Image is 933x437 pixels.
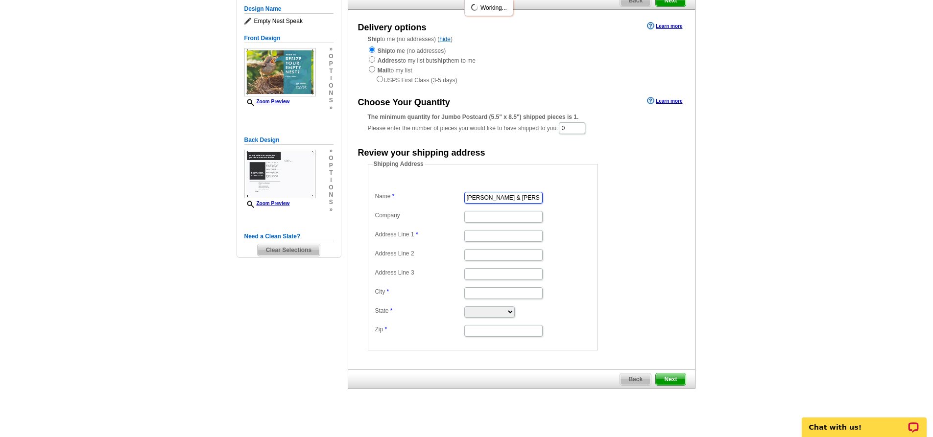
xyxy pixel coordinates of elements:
iframe: LiveChat chat widget [795,406,933,437]
a: Zoom Preview [244,99,290,104]
div: Review your shipping address [358,146,485,160]
label: Name [375,192,463,201]
span: » [329,206,333,213]
span: Clear Selections [258,244,320,256]
h5: Need a Clean Slate? [244,232,334,241]
span: s [329,97,333,104]
span: t [329,68,333,75]
span: o [329,82,333,90]
label: Address Line 3 [375,268,463,277]
span: Empty Nest Speak [244,16,334,26]
img: small-thumb.jpg [244,48,316,96]
a: Learn more [647,97,682,105]
label: Company [375,211,463,220]
strong: Address [378,57,401,64]
div: USPS First Class (3-5 days) [368,75,675,85]
strong: Ship [368,36,381,43]
label: Address Line 2 [375,249,463,258]
div: Choose Your Quantity [358,96,450,109]
span: Back [620,373,651,385]
span: o [329,53,333,60]
span: o [329,184,333,191]
a: hide [439,36,451,43]
span: s [329,199,333,206]
label: City [375,287,463,296]
span: » [329,147,333,155]
div: Please enter the number of pieces you would like to have shipped to you: [368,113,675,135]
h5: Design Name [244,4,334,14]
a: Learn more [647,22,682,30]
span: Next [656,373,685,385]
h5: Front Design [244,34,334,43]
div: The minimum quantity for Jumbo Postcard (5.5" x 8.5") shipped pieces is 1. [368,113,675,121]
div: to me (no addresses) to my list but them to me to my list [368,46,675,85]
a: Back [620,373,651,386]
span: t [329,169,333,177]
span: p [329,162,333,169]
span: n [329,191,333,199]
div: to me (no addresses) ( ) [348,35,695,85]
label: Address Line 1 [375,230,463,239]
strong: Mail [378,67,389,74]
span: » [329,104,333,112]
img: small-thumb.jpg [244,150,316,198]
label: State [375,306,463,315]
span: » [329,46,333,53]
label: Zip [375,325,463,334]
strong: ship [434,57,446,64]
span: n [329,90,333,97]
strong: Ship [378,47,390,54]
span: i [329,75,333,82]
legend: Shipping Address [373,160,425,168]
a: Zoom Preview [244,201,290,206]
span: p [329,60,333,68]
h5: Back Design [244,136,334,145]
img: loading... [471,3,478,11]
span: i [329,177,333,184]
div: Delivery options [358,21,427,34]
span: o [329,155,333,162]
